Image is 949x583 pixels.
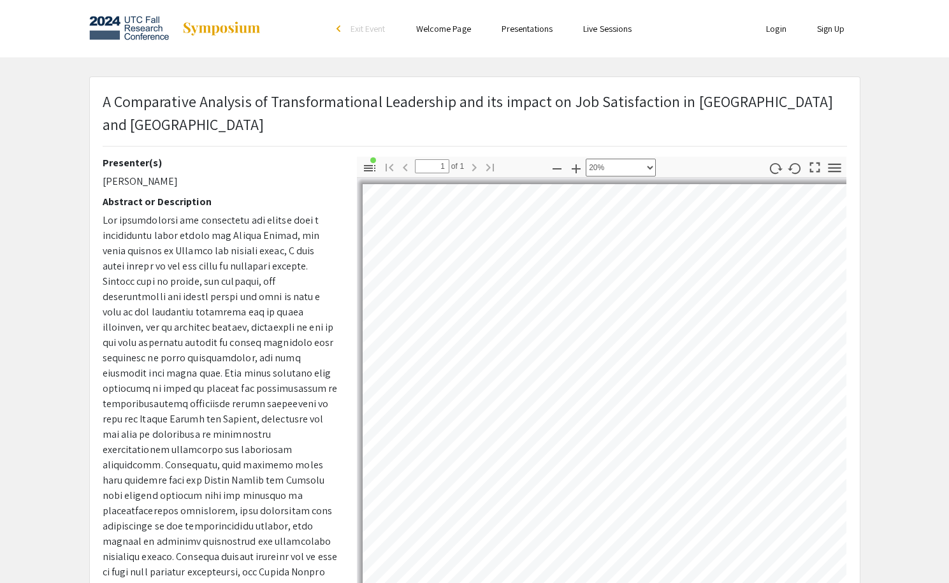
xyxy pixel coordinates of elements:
[586,159,656,176] select: Zoom
[395,157,416,176] button: Previous Page
[10,526,54,573] iframe: Chat
[103,196,338,208] h2: Abstract or Description
[817,23,845,34] a: Sign Up
[103,174,338,189] p: [PERSON_NAME]
[351,23,386,34] span: Exit Event
[502,23,553,34] a: Presentations
[546,159,568,177] button: Zoom Out
[103,90,847,136] p: A Comparative Analysis of Transformational Leadership and its impact on Job Satisfaction in [GEOG...
[337,25,344,32] div: arrow_back_ios
[416,23,471,34] a: Welcome Page
[764,159,786,177] button: Rotate Clockwise
[415,159,449,173] input: Page
[479,157,501,176] button: Go to Last Page
[89,13,169,45] img: UTC Fall Research Conference 2024
[182,21,261,36] img: Symposium by ForagerOne
[379,157,400,176] button: Go to First Page
[89,13,261,45] a: UTC Fall Research Conference 2024
[449,159,465,173] span: of 1
[823,159,845,177] button: Tools
[766,23,786,34] a: Login
[565,159,587,177] button: Zoom In
[103,157,338,169] h2: Presenter(s)
[583,23,632,34] a: Live Sessions
[359,159,380,177] button: Toggle Sidebar (document contains outline/attachments/layers)
[804,157,825,175] button: Switch to Presentation Mode
[784,159,806,177] button: Rotate Counterclockwise
[463,157,485,176] button: Next Page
